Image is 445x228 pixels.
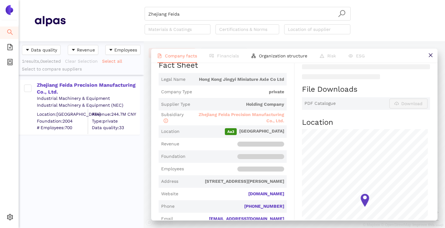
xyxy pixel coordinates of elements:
span: warning [320,54,324,58]
div: Location: [GEOGRAPHIC_DATA] [37,111,88,118]
span: Legal Name [161,76,185,83]
span: Zhejiang Feida Precision Manufacturing Co., Ltd. [199,112,284,123]
span: Company Type [161,89,192,95]
span: Company facts [165,53,197,58]
span: file-text [157,54,162,58]
span: private [195,89,284,95]
span: Location [161,129,180,135]
span: Address [161,178,178,185]
span: Risk [327,53,336,58]
span: fund-view [210,54,214,58]
span: ESG [356,53,365,58]
span: Holding Company [193,101,284,108]
span: Revenue [161,141,179,147]
span: info-circle [164,119,168,123]
button: caret-downEmployees [105,45,141,55]
span: Hong Kong Jingyi Miniature Axle Co Ltd [188,76,284,83]
span: apartment [251,54,256,58]
span: PDF Catalogue [304,100,336,107]
span: Website [161,191,178,197]
div: Industrial Machinery & Equipment [37,95,139,102]
span: Aa3 [225,128,237,135]
button: caret-downRevenue [68,45,98,55]
span: Revenue [77,46,95,53]
h2: File Downloads [302,84,430,95]
span: Organization structure [259,53,307,58]
span: Foundation [161,153,185,160]
span: eye [349,54,353,58]
span: Phone [161,203,175,210]
span: Foundation: 2004 [37,118,88,124]
button: Select all [102,56,126,66]
span: Select all [102,58,122,65]
div: Revenue: 244.7M CNY [92,111,139,118]
span: search [338,10,346,17]
span: setting [7,212,13,224]
img: Homepage [34,13,66,29]
span: 1 results, 0 selected [22,59,61,64]
img: Logo [4,5,14,15]
button: Clear Selection [65,56,102,66]
span: Data quality: 33 [92,125,139,131]
button: close [423,49,438,63]
span: Financials [217,53,239,58]
span: Type: private [92,118,139,124]
span: Subsidiary [161,112,184,123]
span: caret-down [71,48,76,53]
h2: Location [302,117,430,128]
div: Zhejiang Feida Precision Manufacturing Co., Ltd. [37,82,139,96]
div: Industrial Machinery & Equipment (NEC) [37,102,139,108]
span: Supplier Type [161,101,190,108]
span: Data quality [31,46,57,53]
span: close [428,53,433,58]
span: container [7,57,13,69]
span: Email [161,216,173,222]
h2: Fact Sheet [159,60,287,71]
span: Employees [114,46,137,53]
span: [STREET_ADDRESS][PERSON_NAME] [181,178,284,185]
span: caret-down [109,48,113,53]
div: Select to compare suppliers [22,66,141,72]
button: caret-downData quality [22,45,61,55]
span: file-add [7,42,13,54]
span: [GEOGRAPHIC_DATA] [182,128,284,135]
span: # Employees: 700 [37,125,88,131]
span: caret-down [25,48,30,53]
span: search [7,27,13,39]
span: Employees [161,166,184,172]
